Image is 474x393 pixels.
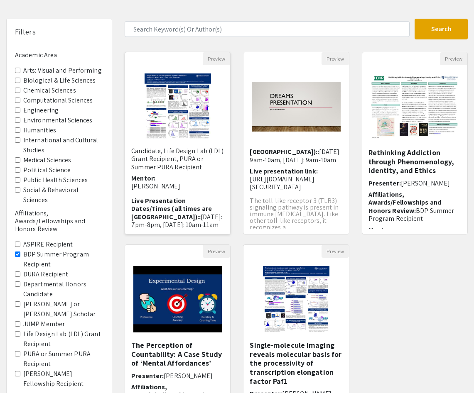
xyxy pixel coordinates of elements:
[250,341,342,386] h5: Single-molecule imaging reveals molecular basis for the processivity of transcription elongation ...
[131,182,224,190] p: [PERSON_NAME]
[23,165,71,175] label: Political Science
[125,258,230,341] img: <p>The Perception of Countability: A Case Study of ‘Mental Affordances’</p>
[23,249,103,269] label: BDP Summer Program Recipient
[368,206,454,223] span: BDP Summer Program Recipient
[322,245,349,258] button: Preview
[23,85,76,95] label: Chemical Sciences
[23,279,103,299] label: Departmental Honors Candidate
[23,105,59,115] label: Engineering
[368,225,393,234] span: Mentor:
[136,65,219,148] img: <p>Single-molecule live-cell dynamics of yeast transcription elongation factors Bur1, TFIIS, DSIF...
[23,66,102,76] label: Arts: Visual and Performing
[15,27,36,37] h5: Filters
[440,52,467,65] button: Preview
[250,147,341,164] span: [DATE]: 9am-10am, [DATE]: 9am-10am
[255,258,338,341] img: <p><span style="color: black;">Single-molecule imaging reveals molecular basis for the processivi...
[415,19,468,39] button: Search
[203,245,230,258] button: Preview
[23,135,103,155] label: International and Cultural Studies
[23,369,103,389] label: [PERSON_NAME] Fellowship Recipient
[131,212,222,229] span: [DATE]: 7pm-8pm, [DATE]: 10am-11am
[23,239,73,249] label: ASPIRE Recipient
[15,51,103,59] h6: Academic Area
[131,341,224,368] h5: The Perception of Countability: A Case Study of ‘Mental Affordances’
[23,115,92,125] label: Environmental Sciences
[23,185,103,205] label: Social & Behavioral Sciences
[250,167,317,176] span: Live presentation link:
[131,372,224,380] h6: Presenter:
[362,52,468,234] div: Open Presentation <p><strong>Rethinking Addiction through Phenomenology, Identity, and Ethics</st...
[368,190,441,215] span: Affiliations, Awards/Fellowships and Honors Review:
[368,148,461,175] h5: Rethinking Addiction through Phenomenology, Identity, and Ethics
[23,349,103,369] label: PURA or Summer PURA Recipient
[401,179,450,188] span: [PERSON_NAME]
[243,52,349,234] div: Open Presentation <p>Investigation of TRIF independent TLR3 signalling and its interactions with ...
[23,329,103,349] label: Life Design Lab (LDL) Grant Recipient
[164,371,213,380] span: [PERSON_NAME]
[203,52,230,65] button: Preview
[125,21,410,37] input: Search Keyword(s) Or Author(s)
[23,125,56,135] label: Humanities
[23,319,65,329] label: JUMP Member
[6,356,35,387] iframe: Chat
[250,175,342,191] p: [URL][DOMAIN_NAME][SECURITY_DATA]
[250,198,342,231] p: The toll-like receptor 3 (TLR3) signaling pathway is present in immune [MEDICAL_DATA]. Like other...
[23,175,88,185] label: Public Health Sciences
[362,65,467,148] img: <p><strong>Rethinking Addiction through Phenomenology, Identity, and Ethics</strong></p>
[23,95,93,105] label: Computational Sciences
[322,52,349,65] button: Preview
[23,155,71,165] label: Medical Sciences
[368,179,461,187] h6: Presenter:
[131,174,155,183] span: Mentor:
[15,209,103,233] h6: Affiliations, Awards/Fellowships and Honors Review
[23,76,96,85] label: Biological & Life Sciences
[125,52,231,234] div: Open Presentation <p>Single-molecule live-cell dynamics of yeast transcription elongation factors...
[23,269,68,279] label: DURA Recipient
[131,196,212,221] span: Live Presentation Dates/Times (all times are [GEOGRAPHIC_DATA])::
[23,299,103,319] label: [PERSON_NAME] or [PERSON_NAME] Scholar
[243,73,349,140] img: <p>Investigation of TRIF independent TLR3 signalling and its interactions with the BCR signalling...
